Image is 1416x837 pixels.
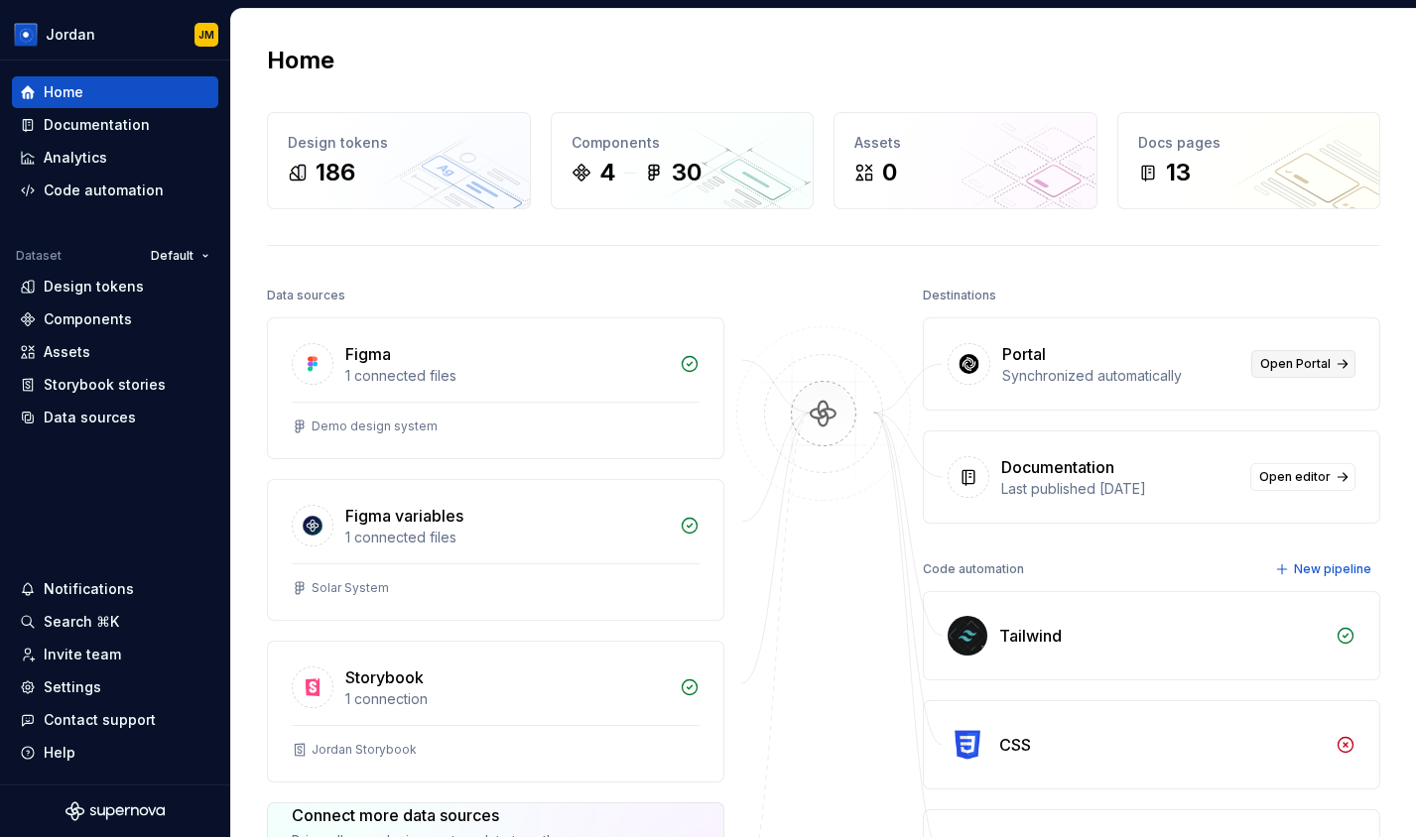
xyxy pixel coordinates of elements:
[1002,342,1046,366] div: Portal
[599,157,616,188] div: 4
[65,801,165,821] svg: Supernova Logo
[44,677,101,697] div: Settings
[4,13,226,56] button: JordanJM
[1251,350,1355,378] a: Open Portal
[16,248,62,264] div: Dataset
[44,743,75,763] div: Help
[12,109,218,141] a: Documentation
[44,277,144,297] div: Design tokens
[345,504,463,528] div: Figma variables
[1269,555,1380,583] button: New pipeline
[12,271,218,302] a: Design tokens
[12,573,218,605] button: Notifications
[999,733,1031,757] div: CSS
[44,180,164,200] div: Code automation
[312,742,417,758] div: Jordan Storybook
[12,369,218,401] a: Storybook stories
[267,479,724,621] a: Figma variables1 connected filesSolar System
[267,112,531,209] a: Design tokens186
[882,157,897,188] div: 0
[316,157,355,188] div: 186
[834,112,1097,209] a: Assets0
[12,704,218,736] button: Contact support
[999,624,1062,648] div: Tailwind
[1250,463,1355,491] a: Open editor
[267,317,724,459] a: Figma1 connected filesDemo design system
[142,242,218,270] button: Default
[923,282,996,309] div: Destinations
[1166,157,1191,188] div: 13
[44,342,90,362] div: Assets
[1001,455,1114,479] div: Documentation
[288,133,510,153] div: Design tokens
[44,309,132,329] div: Components
[1117,112,1381,209] a: Docs pages13
[12,737,218,769] button: Help
[1002,366,1239,386] div: Synchronized automatically
[44,82,83,102] div: Home
[151,248,193,264] span: Default
[44,115,150,135] div: Documentation
[12,606,218,638] button: Search ⌘K
[12,303,218,335] a: Components
[345,689,668,709] div: 1 connection
[312,580,389,596] div: Solar System
[551,112,815,209] a: Components430
[12,639,218,670] a: Invite team
[44,148,107,168] div: Analytics
[1294,561,1371,577] span: New pipeline
[12,671,218,703] a: Settings
[672,157,702,188] div: 30
[44,710,156,730] div: Contact support
[44,375,166,395] div: Storybook stories
[572,133,794,153] div: Components
[12,336,218,368] a: Assets
[46,25,95,45] div: Jordan
[12,175,218,206] a: Code automation
[267,45,334,76] h2: Home
[312,418,438,434] div: Demo design system
[12,402,218,433] a: Data sources
[1138,133,1360,153] div: Docs pages
[345,342,391,366] div: Figma
[854,133,1077,153] div: Assets
[267,282,345,309] div: Data sources
[44,579,134,599] div: Notifications
[345,665,424,689] div: Storybook
[44,612,119,632] div: Search ⌘K
[1001,479,1238,499] div: Last published [DATE]
[267,641,724,782] a: Storybook1 connectionJordan Storybook
[198,27,214,43] div: JM
[12,142,218,174] a: Analytics
[345,366,668,386] div: 1 connected files
[12,76,218,108] a: Home
[292,803,571,827] div: Connect more data sources
[1259,469,1331,485] span: Open editor
[923,555,1024,583] div: Code automation
[345,528,668,547] div: 1 connected files
[14,23,38,47] img: 049812b6-2877-400d-9dc9-987621144c16.png
[1260,356,1331,372] span: Open Portal
[44,408,136,427] div: Data sources
[44,645,121,664] div: Invite team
